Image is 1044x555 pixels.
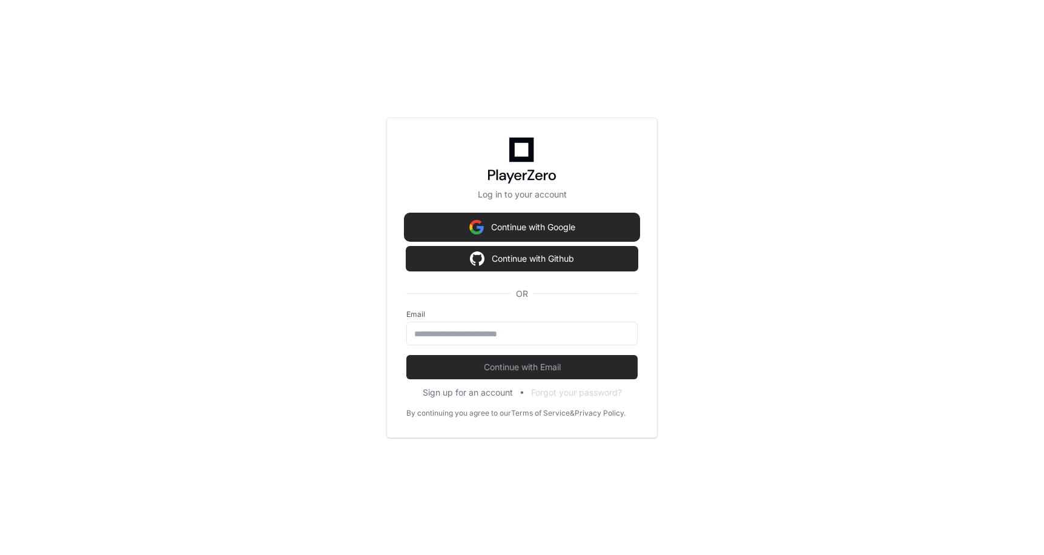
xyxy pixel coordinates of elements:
button: Continue with Github [406,247,638,271]
button: Continue with Email [406,355,638,379]
div: & [570,408,575,418]
img: Sign in with google [469,215,484,239]
button: Forgot your password? [531,387,622,399]
a: Privacy Policy. [575,408,626,418]
span: OR [511,288,533,300]
div: By continuing you agree to our [406,408,511,418]
img: Sign in with google [470,247,484,271]
button: Sign up for an account [423,387,513,399]
button: Continue with Google [406,215,638,239]
span: Continue with Email [406,361,638,373]
a: Terms of Service [511,408,570,418]
p: Log in to your account [406,188,638,201]
label: Email [406,310,638,319]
